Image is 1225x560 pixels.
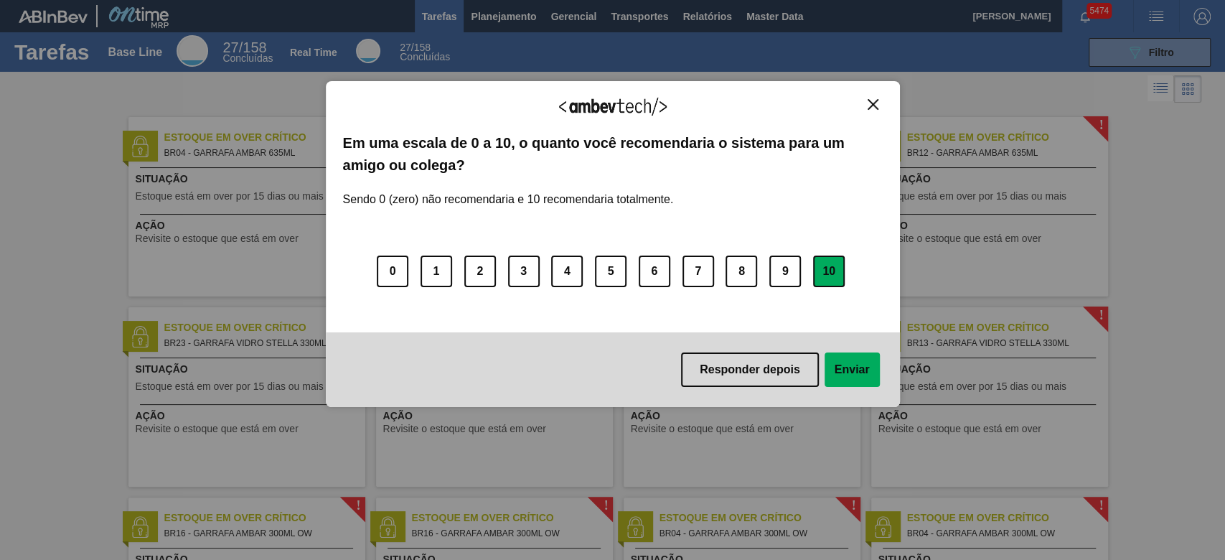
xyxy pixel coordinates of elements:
[421,256,452,287] button: 1
[825,353,880,387] button: Enviar
[508,256,540,287] button: 3
[813,256,845,287] button: 10
[863,98,883,111] button: Close
[681,353,819,387] button: Responder depois
[769,256,801,287] button: 9
[343,132,883,176] label: Em uma escala de 0 a 10, o quanto você recomendaria o sistema para um amigo ou colega?
[343,176,674,206] label: Sendo 0 (zero) não recomendaria e 10 recomendaria totalmente.
[726,256,757,287] button: 8
[551,256,583,287] button: 4
[639,256,670,287] button: 6
[559,98,667,116] img: Logo Ambevtech
[682,256,714,287] button: 7
[377,256,408,287] button: 0
[868,99,878,110] img: Close
[595,256,626,287] button: 5
[464,256,496,287] button: 2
